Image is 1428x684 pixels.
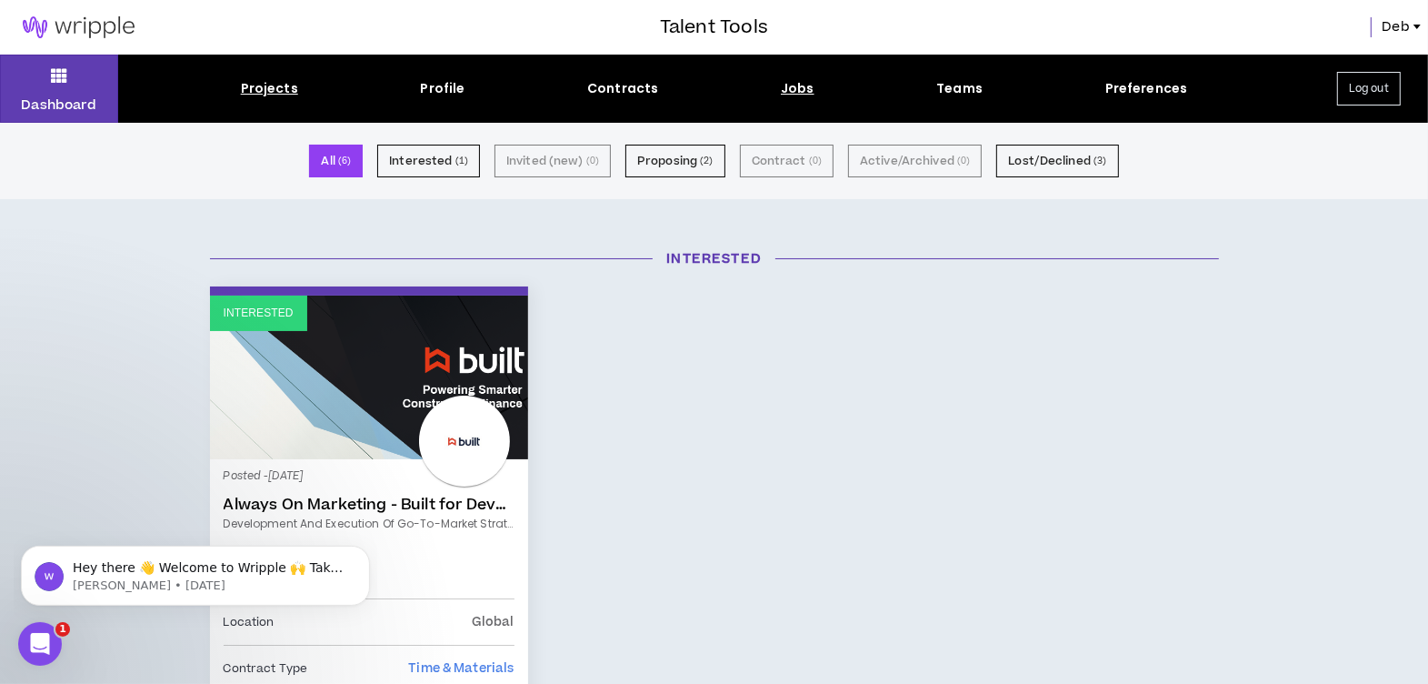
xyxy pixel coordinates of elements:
div: Teams [936,79,983,98]
button: All (6) [309,145,363,177]
iframe: Intercom notifications message [14,508,377,635]
button: Log out [1337,72,1401,106]
small: ( 6 ) [338,153,351,169]
div: Profile [421,79,465,98]
small: ( 0 ) [957,153,970,169]
button: Proposing (2) [625,145,725,177]
span: 1 [55,622,70,637]
p: Dashboard [21,96,96,115]
div: Jobs [781,79,814,98]
h3: Interested [196,249,1233,268]
a: Always On Marketing - Built for Developers [224,496,514,514]
span: Deb [1383,17,1410,37]
p: Contract Type [224,659,308,679]
button: Interested (1) [377,145,480,177]
small: ( 1 ) [455,153,468,169]
button: Invited (new) (0) [494,145,611,177]
h3: Talent Tools [660,14,768,41]
a: Interested [210,296,528,459]
div: Contracts [587,79,658,98]
iframe: Intercom live chat [18,622,62,666]
button: Active/Archived (0) [848,145,982,177]
small: ( 2 ) [700,153,713,169]
p: Interested [224,305,294,322]
small: ( 0 ) [586,153,599,169]
small: ( 3 ) [1093,153,1106,169]
small: ( 0 ) [809,153,822,169]
button: Contract (0) [740,145,834,177]
span: Time & Materials [408,659,514,678]
div: Preferences [1105,79,1188,98]
p: Posted - [DATE] [224,468,514,485]
p: Global [472,612,514,632]
button: Lost/Declined (3) [996,145,1118,177]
